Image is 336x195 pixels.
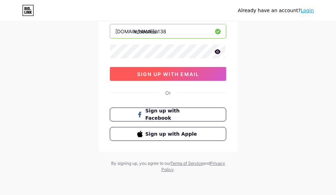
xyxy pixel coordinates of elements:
[165,89,171,96] div: Or
[238,7,314,14] div: Already have an account?
[110,24,226,38] input: username
[170,161,203,166] a: Terms of Service
[115,28,156,35] div: [DOMAIN_NAME]/
[110,67,226,81] button: sign up with email
[110,127,226,141] button: Sign up with Apple
[109,160,227,173] div: By signing up, you agree to our and .
[137,71,199,77] span: sign up with email
[301,8,314,13] a: Login
[145,107,199,122] span: Sign up with Facebook
[145,130,199,138] span: Sign up with Apple
[110,108,226,121] button: Sign up with Facebook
